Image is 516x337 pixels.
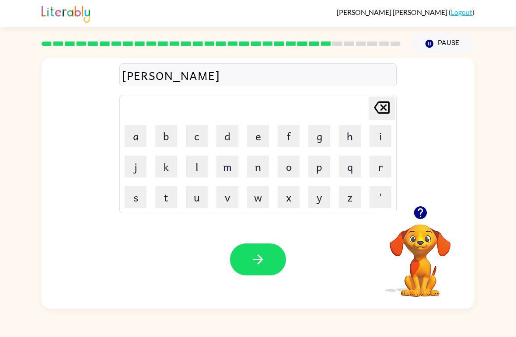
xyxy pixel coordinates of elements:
[247,125,269,147] button: e
[278,156,300,177] button: o
[370,125,391,147] button: i
[411,34,474,54] button: Pause
[122,66,394,84] div: [PERSON_NAME]
[339,156,361,177] button: q
[247,156,269,177] button: n
[308,125,330,147] button: g
[370,186,391,208] button: '
[155,186,177,208] button: t
[216,156,238,177] button: m
[308,156,330,177] button: p
[216,186,238,208] button: v
[42,3,90,23] img: Literably
[308,186,330,208] button: y
[370,156,391,177] button: r
[125,125,146,147] button: a
[186,186,208,208] button: u
[337,8,474,16] div: ( )
[186,125,208,147] button: c
[278,125,300,147] button: f
[155,125,177,147] button: b
[186,156,208,177] button: l
[125,186,146,208] button: s
[337,8,449,16] span: [PERSON_NAME] [PERSON_NAME]
[125,156,146,177] button: j
[247,186,269,208] button: w
[451,8,472,16] a: Logout
[339,125,361,147] button: h
[377,211,464,298] video: Your browser must support playing .mp4 files to use Literably. Please try using another browser.
[216,125,238,147] button: d
[278,186,300,208] button: x
[339,186,361,208] button: z
[155,156,177,177] button: k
